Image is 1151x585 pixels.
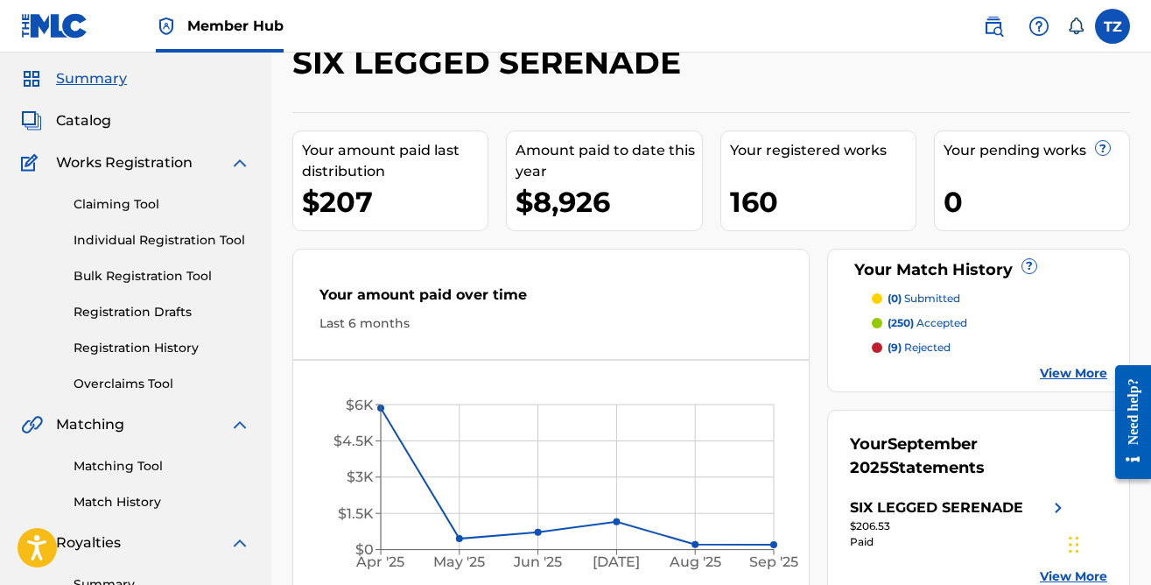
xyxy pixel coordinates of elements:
[593,553,640,570] tspan: [DATE]
[850,433,1107,480] div: Your Statements
[872,315,1107,331] a: (250) accepted
[74,493,250,511] a: Match History
[1102,348,1151,497] iframe: Resource Center
[319,285,783,314] div: Your amount paid over time
[749,553,798,570] tspan: Sep '25
[356,553,405,570] tspan: Apr '25
[516,140,701,182] div: Amount paid to date this year
[1063,501,1151,585] iframe: Chat Widget
[983,16,1004,37] img: search
[888,315,967,331] p: accepted
[74,375,250,393] a: Overclaims Tool
[888,316,914,329] span: (250)
[433,553,485,570] tspan: May '25
[850,434,978,477] span: September 2025
[74,195,250,214] a: Claiming Tool
[1040,364,1107,383] a: View More
[229,152,250,173] img: expand
[21,68,127,89] a: SummarySummary
[302,182,488,222] div: $207
[1048,497,1069,518] img: right chevron icon
[74,231,250,250] a: Individual Registration Tool
[333,433,374,449] tspan: $4.5K
[21,152,44,173] img: Works Registration
[669,553,721,570] tspan: Aug '25
[319,314,783,333] div: Last 6 months
[56,532,121,553] span: Royalties
[850,534,1069,550] div: Paid
[187,16,284,36] span: Member Hub
[21,13,88,39] img: MLC Logo
[74,339,250,357] a: Registration History
[730,182,916,222] div: 160
[292,43,690,82] h2: SIX LEGGED SERENADE
[1096,141,1110,155] span: ?
[1022,259,1036,273] span: ?
[56,152,193,173] span: Works Registration
[56,414,124,435] span: Matching
[850,497,1023,518] div: SIX LEGGED SERENADE
[229,414,250,435] img: expand
[944,182,1129,222] div: 0
[56,110,111,131] span: Catalog
[1067,18,1084,35] div: Notifications
[21,532,42,553] img: Royalties
[513,553,562,570] tspan: Jun '25
[21,110,42,131] img: Catalog
[944,140,1129,161] div: Your pending works
[976,9,1011,44] a: Public Search
[872,291,1107,307] a: (0) submitted
[850,497,1069,550] a: SIX LEGGED SERENADEright chevron icon$206.53Paid
[1069,518,1079,571] div: Drag
[1021,9,1056,44] div: Help
[1028,16,1049,37] img: help
[1095,9,1130,44] div: User Menu
[850,258,1107,282] div: Your Match History
[74,267,250,285] a: Bulk Registration Tool
[302,140,488,182] div: Your amount paid last distribution
[21,414,43,435] img: Matching
[730,140,916,161] div: Your registered works
[888,341,902,354] span: (9)
[56,68,127,89] span: Summary
[74,303,250,321] a: Registration Drafts
[888,340,951,356] p: rejected
[156,16,177,37] img: Top Rightsholder
[21,68,42,89] img: Summary
[347,469,374,485] tspan: $3K
[888,292,902,305] span: (0)
[872,340,1107,356] a: (9) rejected
[516,182,701,222] div: $8,926
[850,518,1069,534] div: $206.53
[346,397,374,413] tspan: $6K
[888,291,960,307] p: submitted
[355,541,374,558] tspan: $0
[21,110,111,131] a: CatalogCatalog
[74,457,250,476] a: Matching Tool
[338,505,374,522] tspan: $1.5K
[229,532,250,553] img: expand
